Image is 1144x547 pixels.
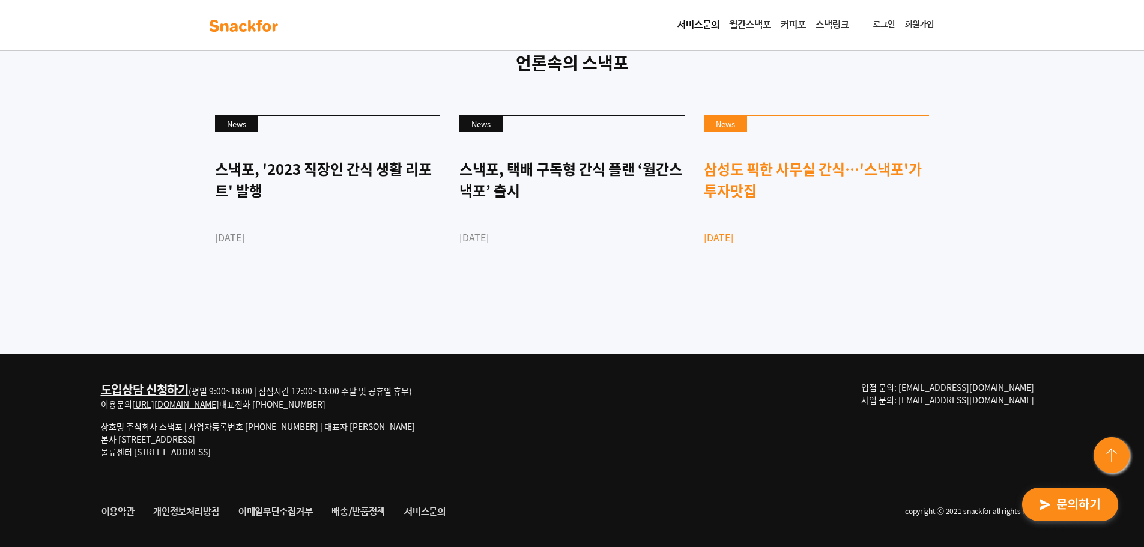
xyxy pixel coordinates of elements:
a: News 스낵포, 택배 구독형 간식 플랜 ‘월간스낵포’ 출시 [DATE] [459,115,685,286]
img: floating-button [1091,435,1134,478]
span: 홈 [38,399,45,408]
img: background-main-color.svg [206,16,282,35]
a: 대화 [79,381,155,411]
a: 커피포 [776,13,811,37]
a: 이용약관 [92,501,144,523]
div: [DATE] [704,230,929,244]
div: News [215,116,258,133]
a: 홈 [4,381,79,411]
a: 로그인 [868,14,900,36]
a: News 스낵포, '2023 직장인 간식 생활 리포트' 발행 [DATE] [215,115,440,286]
a: 개인정보처리방침 [144,501,229,523]
div: 삼성도 픽한 사무실 간식…'스낵포'가 투자맛집 [704,158,929,201]
span: 설정 [186,399,200,408]
p: 상호명 주식회사 스낵포 | 사업자등록번호 [PHONE_NUMBER] | 대표자 [PERSON_NAME] 본사 [STREET_ADDRESS] 물류센터 [STREET_ADDRESS] [101,420,415,458]
li: copyright ⓒ 2021 snackfor all rights reserved. [455,501,1053,523]
a: 이메일무단수집거부 [229,501,322,523]
a: 서비스문의 [673,13,724,37]
div: 스낵포, 택배 구독형 간식 플랜 ‘월간스낵포’ 출시 [459,158,685,201]
p: 언론속의 스낵포 [206,50,939,76]
a: 설정 [155,381,231,411]
a: 배송/반품정책 [322,501,395,523]
a: [URL][DOMAIN_NAME] [132,398,219,410]
a: News 삼성도 픽한 사무실 간식…'스낵포'가 투자맛집 [DATE] [704,115,929,286]
span: 입점 문의: [EMAIL_ADDRESS][DOMAIN_NAME] 사업 문의: [EMAIL_ADDRESS][DOMAIN_NAME] [861,381,1034,406]
a: 회원가입 [900,14,939,36]
a: 도입상담 신청하기 [101,381,189,398]
a: 월간스낵포 [724,13,776,37]
div: (평일 9:00~18:00 | 점심시간 12:00~13:00 주말 및 공휴일 휴무) 이용문의 대표전화 [PHONE_NUMBER] [101,381,415,411]
div: News [704,116,747,133]
div: 스낵포, '2023 직장인 간식 생활 리포트' 발행 [215,158,440,201]
span: 대화 [110,399,124,409]
div: [DATE] [215,230,440,244]
div: News [459,116,503,133]
div: [DATE] [459,230,685,244]
a: 스낵링크 [811,13,854,37]
a: 서비스문의 [395,501,455,523]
